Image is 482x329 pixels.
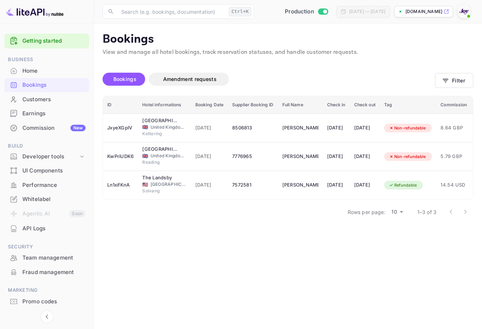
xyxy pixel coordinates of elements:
[282,179,318,191] div: Josephine Giles
[103,48,473,57] p: View and manage all hotel bookings, track reservation statuses, and handle customer requests.
[327,151,346,162] div: [DATE]
[327,179,346,191] div: [DATE]
[4,93,89,107] div: Customers
[417,208,437,216] p: 1–3 of 3
[282,151,318,162] div: Sean Giles
[4,164,89,178] div: UI Components
[228,96,278,114] th: Supplier Booking ID
[22,167,86,175] div: UI Components
[22,81,86,89] div: Bookings
[142,174,178,181] div: The Landsby
[285,8,314,16] span: Production
[388,207,406,217] div: 10
[4,178,89,192] a: Performance
[142,154,148,158] span: United Kingdom of Great Britain and Northern Ireland
[22,95,86,104] div: Customers
[6,6,64,17] img: LiteAPI logo
[22,153,78,161] div: Developer tools
[354,151,375,162] div: [DATE]
[440,153,467,161] span: 5.79 GBP
[232,122,273,134] div: 8506813
[22,225,86,233] div: API Logs
[4,93,89,106] a: Customers
[4,64,89,78] div: Home
[440,181,467,189] span: 14.54 USD
[458,6,470,17] img: With Joy
[4,78,89,91] a: Bookings
[22,67,86,75] div: Home
[4,192,89,206] div: Whitelabel
[195,124,224,132] span: [DATE]
[70,125,86,131] div: New
[4,164,89,177] a: UI Components
[4,34,89,48] div: Getting started
[384,152,431,161] div: Non-refundable
[4,121,89,135] div: CommissionNew
[151,153,187,159] span: United Kingdom of [GEOGRAPHIC_DATA] and [GEOGRAPHIC_DATA]
[107,151,134,162] div: KwPriUDK6
[22,110,86,118] div: Earnings
[435,73,473,88] button: Filter
[4,56,89,64] span: Business
[4,142,89,150] span: Build
[380,96,437,114] th: Tag
[327,122,346,134] div: [DATE]
[348,208,386,216] p: Rows per page:
[142,188,178,194] span: Solvang
[384,124,431,133] div: Non-refundable
[142,125,148,129] span: United Kingdom of Great Britain and Northern Ireland
[278,96,323,114] th: Full Name
[113,76,136,82] span: Bookings
[138,96,191,114] th: Hotel informations
[4,295,89,308] a: Promo codes
[4,251,89,265] div: Team management
[142,131,178,137] span: Kettering
[163,76,217,82] span: Amendment requests
[22,195,86,204] div: Whitelabel
[354,179,375,191] div: [DATE]
[22,268,86,277] div: Fraud management
[4,121,89,134] a: CommissionNew
[232,151,273,162] div: 7776965
[195,181,224,189] span: [DATE]
[229,7,251,16] div: Ctrl+K
[4,243,89,251] span: Security
[142,146,178,153] div: Crowne Plaza Reading East, an IHG Hotel
[117,4,226,19] input: Search (e.g. bookings, documentation)
[4,78,89,92] div: Bookings
[349,8,385,15] div: [DATE] — [DATE]
[4,192,89,206] a: Whitelabel
[103,32,473,47] p: Bookings
[107,179,134,191] div: Ln1xifKnA
[4,64,89,77] a: Home
[4,265,89,279] a: Fraud management
[440,124,467,132] span: 8.64 GBP
[142,117,178,124] div: Kettering Park Hotel & Spa
[151,124,187,131] span: United Kingdom of [GEOGRAPHIC_DATA] and [GEOGRAPHIC_DATA]
[4,107,89,121] div: Earnings
[103,73,435,86] div: account-settings tabs
[142,182,148,187] span: United States of America
[4,286,89,294] span: Marketing
[282,8,331,16] div: Switch to Sandbox mode
[282,122,318,134] div: Samantha Giles
[4,251,89,264] a: Team management
[232,179,273,191] div: 7572581
[40,310,53,323] button: Collapse navigation
[142,159,178,166] span: Reading
[191,96,228,114] th: Booking Date
[151,181,187,188] span: [GEOGRAPHIC_DATA]
[107,122,134,134] div: JxyeXGplV
[4,150,89,163] div: Developer tools
[384,181,422,190] div: Refundable
[22,298,86,306] div: Promo codes
[103,96,138,114] th: ID
[22,181,86,189] div: Performance
[4,107,89,120] a: Earnings
[354,122,375,134] div: [DATE]
[4,222,89,235] a: API Logs
[436,96,471,114] th: Commission
[405,8,442,15] p: [DOMAIN_NAME]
